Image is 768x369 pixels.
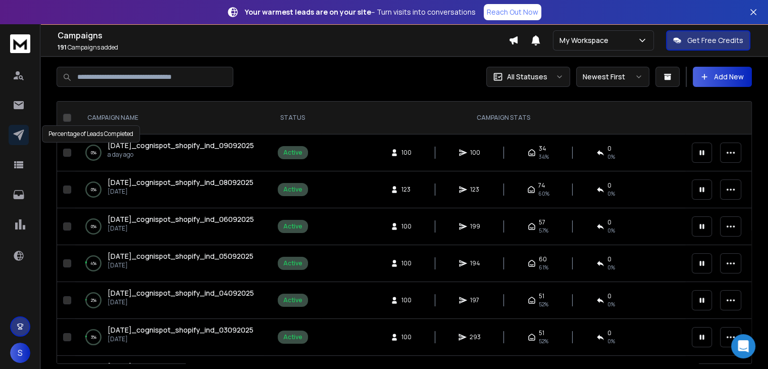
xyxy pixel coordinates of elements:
div: Active [283,259,302,267]
span: 61 % [539,263,548,271]
span: 34 [539,145,546,153]
a: [DATE]_cognispot_shopify_ind_09092025 [108,141,254,151]
a: [DATE]_cognispot_shopify_ind_04092025 [108,288,254,298]
span: 51 [539,292,544,300]
span: 60 [539,255,547,263]
span: 0 % [607,300,615,308]
a: Reach Out Now [484,4,541,20]
th: STATUS [264,102,321,134]
div: Percentage of Leads Completed [42,125,140,143]
span: [DATE]_cognispot_shopify_ind_03092025 [108,325,253,335]
span: 0 [607,292,611,300]
th: CAMPAIGN STATS [321,102,686,134]
p: 0 % [91,148,96,158]
span: 60 % [538,190,549,198]
span: 57 % [539,226,548,235]
span: 100 [401,296,412,304]
span: 194 [470,259,480,267]
div: Active [283,296,302,304]
button: Newest First [576,67,649,87]
span: 52 % [539,337,548,345]
p: My Workspace [559,35,612,45]
strong: Your warmest leads are on your site [245,7,371,17]
span: 100 [401,149,412,157]
button: S [10,343,30,363]
img: logo [10,34,30,53]
span: 0 % [607,263,615,271]
span: 0 % [607,153,615,161]
span: 34 % [539,153,549,161]
td: 4%[DATE]_cognispot_shopify_ind_05092025[DATE] [75,245,264,282]
p: 0 % [91,221,96,232]
span: 197 [470,296,480,304]
span: 191 [58,43,67,52]
span: 100 [401,222,412,230]
span: 0 [607,255,611,263]
div: Active [283,149,302,157]
span: 0 [607,218,611,226]
span: 0 [607,181,611,190]
p: [DATE] [108,188,253,196]
a: [DATE]_cognispot_shopify_ind_08092025 [108,177,253,188]
p: [DATE] [108,335,253,343]
span: 123 [401,186,412,194]
span: 0 % [607,190,615,198]
td: 3%[DATE]_cognispot_shopify_ind_03092025[DATE] [75,319,264,356]
p: Campaigns added [58,43,508,52]
h1: Campaigns [58,29,508,41]
div: Open Intercom Messenger [731,334,755,358]
span: 57 [539,218,545,226]
div: Active [283,333,302,341]
p: a day ago [108,151,254,159]
div: Active [283,186,302,194]
p: 4 % [90,258,96,268]
span: 199 [470,222,480,230]
td: 2%[DATE]_cognispot_shopify_ind_04092025[DATE] [75,282,264,319]
p: [DATE] [108,261,253,269]
p: – Turn visits into conversations [245,7,476,17]
p: All Statuses [507,72,547,82]
span: 0 % [607,337,615,345]
button: Add New [693,67,752,87]
p: 3 % [91,332,96,342]
span: 51 [539,329,544,337]
span: 100 [470,149,480,157]
span: [DATE]_cognispot_shopify_ind_09092025 [108,141,254,150]
td: 0%[DATE]_cognispot_shopify_ind_08092025[DATE] [75,171,264,208]
p: [DATE] [108,224,254,233]
p: 0 % [91,184,96,195]
span: 0 [607,329,611,337]
div: Active [283,222,302,230]
span: 123 [470,186,480,194]
span: 0 % [607,226,615,235]
span: 100 [401,259,412,267]
p: Reach Out Now [487,7,538,17]
span: 52 % [539,300,548,308]
button: Get Free Credits [666,30,750,51]
p: 2 % [91,295,96,305]
a: [DATE]_cognispot_shopify_ind_05092025 [108,251,253,261]
a: [DATE]_cognispot_shopify_ind_06092025 [108,214,254,224]
span: 293 [470,333,481,341]
th: CAMPAIGN NAME [75,102,264,134]
span: 100 [401,333,412,341]
a: [DATE]_cognispot_shopify_ind_03092025 [108,325,253,335]
td: 0%[DATE]_cognispot_shopify_ind_09092025a day ago [75,134,264,171]
td: 0%[DATE]_cognispot_shopify_ind_06092025[DATE] [75,208,264,245]
span: 74 [538,181,545,190]
p: Get Free Credits [687,35,743,45]
span: 0 [607,145,611,153]
p: [DATE] [108,298,254,306]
